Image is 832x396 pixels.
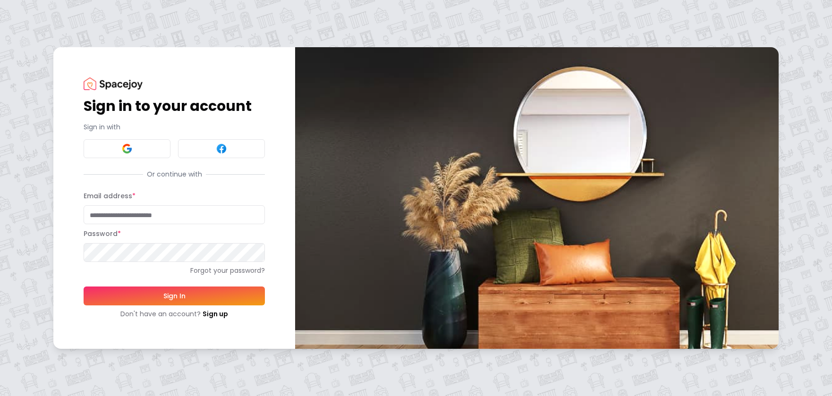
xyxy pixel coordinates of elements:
img: Google signin [121,143,133,154]
div: Don't have an account? [84,309,265,319]
label: Email address [84,191,136,201]
img: Facebook signin [216,143,227,154]
span: Or continue with [143,169,206,179]
label: Password [84,229,121,238]
button: Sign In [84,286,265,305]
a: Forgot your password? [84,266,265,275]
img: Spacejoy Logo [84,77,143,90]
h1: Sign in to your account [84,98,265,115]
img: banner [295,47,779,349]
a: Sign up [203,309,228,319]
p: Sign in with [84,122,265,132]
